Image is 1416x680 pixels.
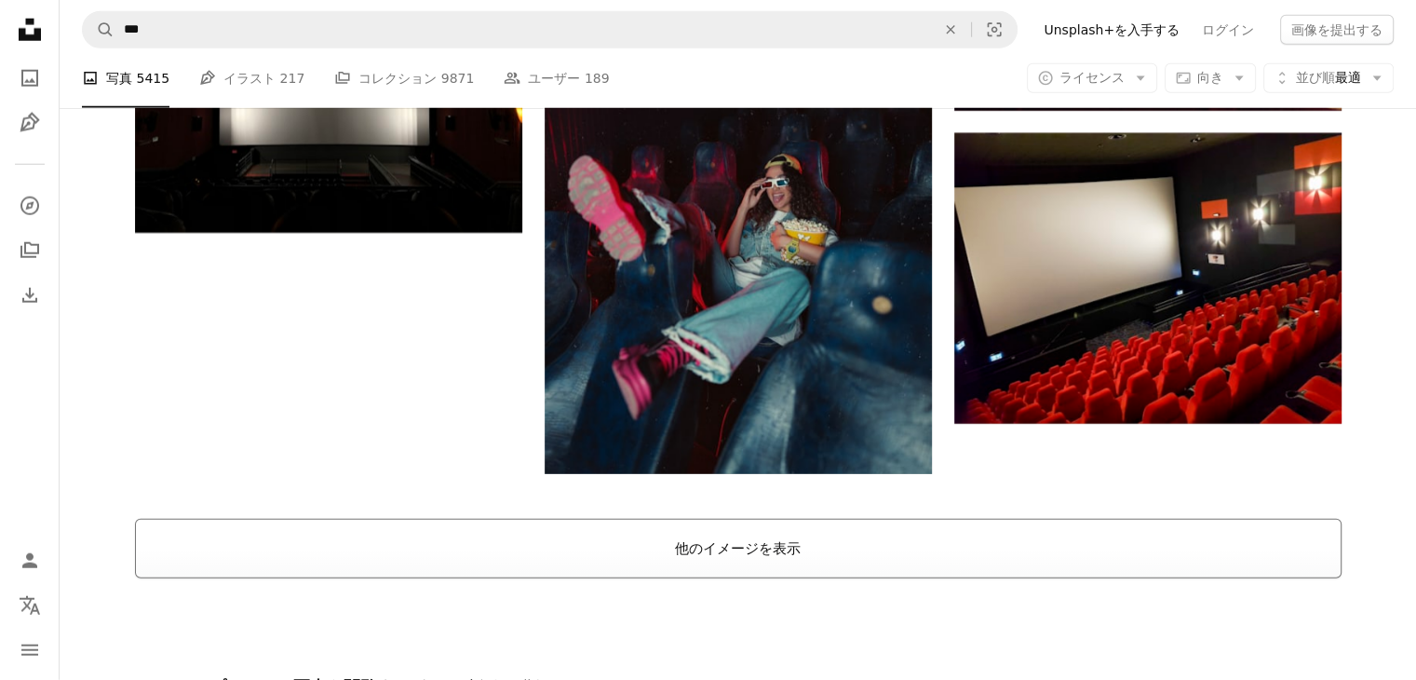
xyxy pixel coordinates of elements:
[441,68,475,88] span: 9871
[1296,70,1335,85] span: 並び順
[11,104,48,142] a: イラスト
[930,12,971,48] button: 全てクリア
[954,270,1342,287] a: 赤い座席とプロジェクタースクリーンのある誰もいない劇場
[11,277,48,314] a: ダウンロード履歴
[11,542,48,579] a: ログイン / 登録する
[1296,69,1361,88] span: 最適
[1059,70,1125,85] span: ライセンス
[83,12,115,48] button: Unsplashで検索する
[1263,63,1394,93] button: 並び順最適
[135,519,1342,578] button: 他のイメージを表示
[504,48,609,108] a: ユーザー 189
[11,187,48,224] a: 探す
[1280,15,1394,45] button: 画像を提出する
[11,232,48,269] a: コレクション
[1191,15,1265,45] a: ログイン
[545,223,932,239] a: 映画館の真ん中に座る女性
[82,11,1018,48] form: サイト内でビジュアルを探す
[199,48,304,108] a: イラスト 217
[11,60,48,97] a: 写真
[1197,70,1223,85] span: 向き
[972,12,1017,48] button: ビジュアル検索
[954,133,1342,424] img: 赤い座席とプロジェクタースクリーンのある誰もいない劇場
[1027,63,1157,93] button: ライセンス
[334,48,474,108] a: コレクション 9871
[11,632,48,669] button: メニュー
[585,68,610,88] span: 189
[1165,63,1256,93] button: 向き
[1032,15,1191,45] a: Unsplash+を入手する
[11,587,48,624] button: 言語
[280,68,305,88] span: 217
[11,11,48,52] a: ホーム — Unsplash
